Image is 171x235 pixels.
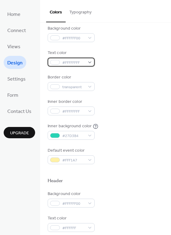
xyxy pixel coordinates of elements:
[7,26,26,35] span: Connect
[10,130,29,136] span: Upgrade
[62,201,85,207] span: #FFFFFF00
[62,60,85,66] span: #FFFFFFFF
[48,25,93,32] div: Background color
[7,74,26,84] span: Settings
[62,157,85,164] span: #FFF1A7
[62,35,85,42] span: #FFFFFF00
[4,72,29,85] a: Settings
[7,58,23,68] span: Design
[4,88,22,101] a: Form
[4,23,30,37] a: Connect
[7,10,20,19] span: Home
[7,107,31,116] span: Contact Us
[7,91,18,100] span: Form
[62,108,85,115] span: #FFFFFFFF
[4,7,24,20] a: Home
[4,127,35,138] button: Upgrade
[48,215,93,222] div: Text color
[48,50,93,56] div: Text color
[48,74,93,81] div: Border color
[48,123,92,129] div: Inner background color
[62,225,85,231] span: #FFFFFF
[4,40,24,53] a: Views
[48,147,93,154] div: Default event color
[4,56,26,69] a: Design
[62,84,85,90] span: transparent
[4,104,35,117] a: Contact Us
[48,99,93,105] div: Inner border color
[62,133,85,139] span: #27D3B4
[48,178,63,184] div: Header
[48,191,93,197] div: Background color
[7,42,20,52] span: Views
